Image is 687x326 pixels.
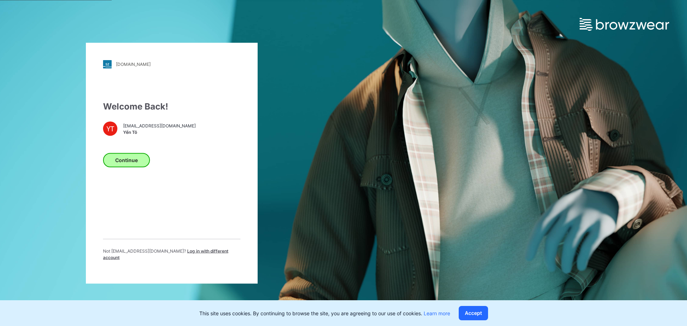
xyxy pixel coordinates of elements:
[123,129,196,136] span: Yến Tô
[459,306,488,320] button: Accept
[116,62,151,67] div: [DOMAIN_NAME]
[580,18,669,31] img: browzwear-logo.e42bd6dac1945053ebaf764b6aa21510.svg
[103,153,150,167] button: Continue
[424,310,450,316] a: Learn more
[103,60,112,68] img: stylezone-logo.562084cfcfab977791bfbf7441f1a819.svg
[123,123,196,129] span: [EMAIL_ADDRESS][DOMAIN_NAME]
[103,121,117,136] div: YT
[103,60,240,68] a: [DOMAIN_NAME]
[103,100,240,113] div: Welcome Back!
[103,248,240,261] p: Not [EMAIL_ADDRESS][DOMAIN_NAME] ?
[199,310,450,317] p: This site uses cookies. By continuing to browse the site, you are agreeing to our use of cookies.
